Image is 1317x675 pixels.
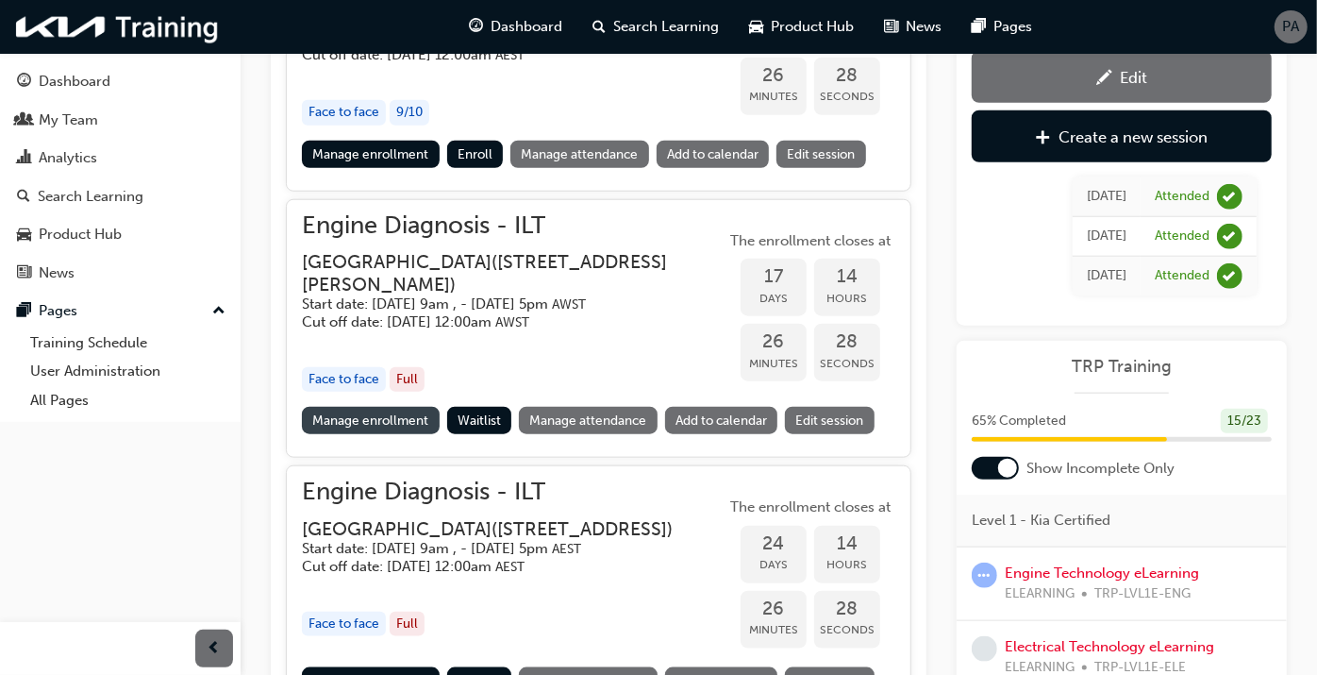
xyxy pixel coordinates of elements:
[776,141,866,168] a: Edit session
[972,15,986,39] span: pages-icon
[906,16,942,38] span: News
[814,533,880,555] span: 14
[1094,583,1191,605] span: TRP-LVL1E-ENG
[972,563,997,588] span: learningRecordVerb_ATTEMPT-icon
[39,110,98,131] div: My Team
[972,636,997,662] span: learningRecordVerb_NONE-icon
[741,266,807,288] span: 17
[8,294,233,329] button: Pages
[814,288,880,310] span: Hours
[1087,186,1126,208] div: Wed May 19 2021 10:00:00 GMT+1000 (Australian Eastern Standard Time)
[447,407,512,434] button: Waitlist
[869,8,957,46] a: news-iconNews
[302,100,386,126] div: Face to face
[1087,226,1126,247] div: Wed May 19 2021 09:37:39 GMT+1000 (Australian Eastern Standard Time)
[302,46,695,64] h5: Cut off date: [DATE] 12:00am
[734,8,869,46] a: car-iconProduct Hub
[771,16,854,38] span: Product Hub
[741,86,807,108] span: Minutes
[1217,224,1242,249] span: learningRecordVerb_ATTEND-icon
[212,299,225,324] span: up-icon
[302,481,703,503] span: Engine Diagnosis - ILT
[302,215,725,237] span: Engine Diagnosis - ILT
[552,296,586,312] span: Australian Western Standard Time AWST
[39,300,77,322] div: Pages
[17,150,31,167] span: chart-icon
[495,559,525,575] span: Australian Eastern Standard Time AEST
[8,256,233,291] a: News
[302,558,673,576] h5: Cut off date: [DATE] 12:00am
[1221,409,1268,434] div: 15 / 23
[814,599,880,620] span: 28
[741,554,807,576] span: Days
[510,141,649,168] a: Manage attendance
[972,510,1110,532] span: Level 1 - Kia Certified
[302,215,895,442] button: Engine Diagnosis - ILT[GEOGRAPHIC_DATA]([STREET_ADDRESS][PERSON_NAME])Start date: [DATE] 9am , - ...
[302,313,695,331] h5: Cut off date: [DATE] 12:00am
[8,60,233,294] button: DashboardMy TeamAnalyticsSearch LearningProduct HubNews
[741,288,807,310] span: Days
[1087,265,1126,287] div: Fri Apr 30 2021 00:00:00 GMT+1000 (Australian Eastern Standard Time)
[469,15,483,39] span: guage-icon
[741,331,807,353] span: 26
[9,8,226,46] img: kia-training
[8,217,233,252] a: Product Hub
[1283,16,1300,38] span: PA
[8,64,233,99] a: Dashboard
[23,386,233,415] a: All Pages
[458,413,501,429] span: Waitlist
[39,224,122,245] div: Product Hub
[17,265,31,282] span: news-icon
[17,227,31,244] span: car-icon
[741,533,807,555] span: 24
[1026,458,1175,480] span: Show Incomplete Only
[814,86,880,108] span: Seconds
[972,411,1066,432] span: 65 % Completed
[884,15,898,39] span: news-icon
[1005,565,1199,582] a: Engine Technology eLearning
[302,407,440,434] a: Manage enrollment
[8,179,233,214] a: Search Learning
[1005,583,1075,605] span: ELEARNING
[592,15,606,39] span: search-icon
[814,65,880,87] span: 28
[1096,70,1112,89] span: pencil-icon
[17,303,31,320] span: pages-icon
[725,230,895,252] span: The enrollment closes at
[390,367,425,393] div: Full
[17,112,31,129] span: people-icon
[302,251,695,295] h3: [GEOGRAPHIC_DATA] ( [STREET_ADDRESS][PERSON_NAME] )
[814,554,880,576] span: Hours
[458,146,492,162] span: Enroll
[1005,638,1214,655] a: Electrical Technology eLearning
[1217,263,1242,289] span: learningRecordVerb_ATTEND-icon
[23,357,233,386] a: User Administration
[1275,10,1308,43] button: PA
[993,16,1032,38] span: Pages
[23,329,233,358] a: Training Schedule
[390,612,425,637] div: Full
[208,637,222,661] span: prev-icon
[577,8,734,46] a: search-iconSearch Learning
[38,186,143,208] div: Search Learning
[665,407,778,434] a: Add to calendar
[972,356,1272,378] span: TRP Training
[814,353,880,375] span: Seconds
[302,141,440,168] a: Manage enrollment
[491,16,562,38] span: Dashboard
[972,51,1272,103] a: Edit
[957,8,1047,46] a: pages-iconPages
[785,407,875,434] a: Edit session
[1155,228,1209,245] div: Attended
[1059,127,1209,146] div: Create a new session
[814,619,880,641] span: Seconds
[8,103,233,138] a: My Team
[1217,184,1242,210] span: learningRecordVerb_ATTEND-icon
[17,189,30,206] span: search-icon
[1155,188,1209,206] div: Attended
[1120,68,1147,87] div: Edit
[17,74,31,91] span: guage-icon
[495,314,529,330] span: Australian Western Standard Time AWST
